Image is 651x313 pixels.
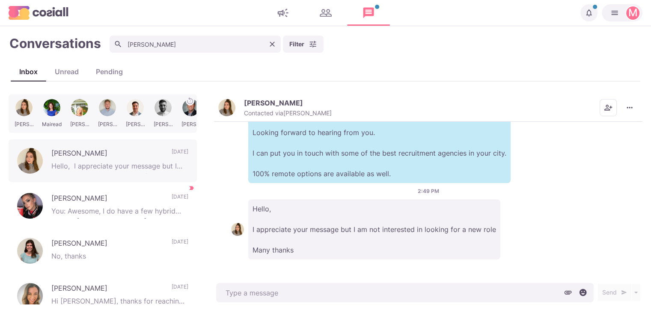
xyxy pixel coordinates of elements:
p: [PERSON_NAME] [244,99,303,107]
p: [DATE] [172,193,188,206]
button: More menu [621,99,638,116]
p: No, thanks [51,251,188,264]
p: [PERSON_NAME] [51,193,163,206]
p: [DATE] [172,148,188,161]
input: Search conversations [110,36,281,53]
button: Add add contacts [600,99,617,116]
button: Select emoji [577,286,589,299]
p: Hello, I appreciate your message but I am not interested in looking for a new role Many thanks [51,161,188,174]
img: logo [9,6,68,19]
p: Hey [PERSON_NAME] Looking forward to hearing from you. I can put you in touch with some of the be... [248,102,511,183]
div: Unread [46,66,87,77]
p: [PERSON_NAME] [51,148,163,161]
p: [PERSON_NAME] [51,238,163,251]
h1: Conversations [9,36,101,51]
div: Inbox [11,66,46,77]
p: [DATE] [172,238,188,251]
button: Clear [266,38,279,51]
img: Shannon FitzGibbons [17,238,43,264]
img: Shannon Jukes [17,193,43,219]
p: 2:49 PM [418,187,439,195]
p: [PERSON_NAME] [51,283,163,296]
img: Shannon C. [231,223,244,236]
button: Martin [602,4,642,21]
img: Shannon Dawson [17,283,43,309]
div: Pending [87,66,131,77]
p: [DATE] [172,283,188,296]
p: Contacted via [PERSON_NAME] [244,109,332,117]
button: Notifications [580,4,597,21]
button: Attach files [562,286,574,299]
p: Hi [PERSON_NAME], thanks for reaching out. I’m not really looking at the moment but happy to have... [51,296,188,309]
p: You: Awesome, I do have a few hybrid ones in [GEOGRAPHIC_DATA]! Is what you are doing now 360 rec... [51,206,188,219]
div: Martin [628,8,638,18]
img: Shannon C. [17,148,43,174]
img: Shannon C. [218,99,235,116]
button: Filter [283,36,324,53]
p: Hello, I appreciate your message but I am not interested in looking for a new role Many thanks [248,199,500,259]
button: Shannon C.[PERSON_NAME]Contacted via[PERSON_NAME] [218,99,332,117]
button: Send [598,284,631,301]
